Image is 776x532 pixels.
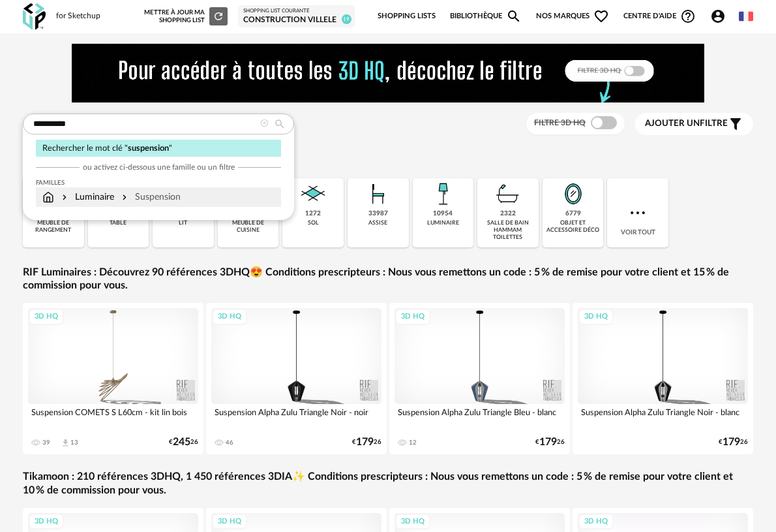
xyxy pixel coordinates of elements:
div: Familles [36,179,281,187]
div: 3D HQ [212,514,247,530]
span: 179 [356,438,374,446]
img: svg+xml;base64,PHN2ZyB3aWR0aD0iMTYiIGhlaWdodD0iMTYiIHZpZXdCb3g9IjAgMCAxNiAxNiIgZmlsbD0ibm9uZSIgeG... [59,191,70,204]
span: Centre d'aideHelp Circle Outline icon [623,8,696,24]
div: 12 [409,439,417,446]
span: Download icon [61,438,70,448]
div: Shopping List courante [243,8,350,14]
span: Help Circle Outline icon [680,8,696,24]
div: 3D HQ [395,514,430,530]
span: Heart Outline icon [593,8,609,24]
img: fr [739,9,753,23]
div: CONSTRUCTION VILLELE [243,15,350,25]
a: Tikamoon : 210 références 3DHQ, 1 450 références 3DIA✨ Conditions prescripteurs : Nous vous remet... [23,470,753,497]
span: Nos marques [536,3,609,30]
div: € 26 [719,438,748,446]
div: Voir tout [607,178,668,247]
span: 245 [173,438,190,446]
img: more.7b13dc1.svg [627,202,648,223]
div: 3D HQ [578,309,614,325]
div: 33987 [368,210,388,218]
div: 6779 [565,210,581,218]
a: 3D HQ Suspension Alpha Zulu Triangle Noir - noir 46 €17926 [206,303,387,454]
div: Suspension COMETS S L60cm - kit lin bois [28,404,198,430]
div: 10954 [433,210,453,218]
div: 39 [42,439,50,446]
div: salle de bain hammam toilettes [481,219,535,242]
img: svg+xml;base64,PHN2ZyB3aWR0aD0iMTYiIGhlaWdodD0iMTciIHZpZXdCb3g9IjAgMCAxNiAxNyIgZmlsbD0ibm9uZSIgeG... [42,191,54,204]
div: meuble de rangement [27,219,80,234]
a: BibliothèqueMagnify icon [450,3,522,30]
div: Luminaire [59,191,114,204]
div: assise [368,219,387,227]
div: € 26 [169,438,198,446]
div: Rechercher le mot clé " " [36,140,281,157]
img: Miroir.png [558,178,589,210]
div: 3D HQ [395,309,430,325]
div: € 26 [535,438,565,446]
div: 46 [226,439,233,446]
div: luminaire [427,219,459,227]
div: meuble de cuisine [222,219,275,234]
img: Sol.png [297,178,329,210]
span: 19 [342,14,351,24]
div: 3D HQ [29,514,64,530]
span: Refresh icon [213,13,224,20]
a: Shopping Lists [378,3,436,30]
div: 2322 [500,210,516,218]
span: Account Circle icon [710,8,726,24]
span: Ajouter un [645,119,700,128]
a: 3D HQ Suspension Alpha Zulu Triangle Bleu - blanc 12 €17926 [389,303,570,454]
span: Filter icon [728,116,743,132]
div: 3D HQ [578,514,614,530]
span: filtre [645,118,728,129]
span: 179 [723,438,740,446]
div: Suspension Alpha Zulu Triangle Bleu - blanc [395,404,565,430]
div: € 26 [352,438,381,446]
a: RIF Luminaires : Découvrez 90 références 3DHQ😍 Conditions prescripteurs : Nous vous remettons un ... [23,266,753,293]
a: 3D HQ Suspension COMETS S L60cm - kit lin bois 39 Download icon 13 €24526 [23,303,203,454]
div: 1272 [305,210,321,218]
div: lit [179,219,187,227]
span: Account Circle icon [710,8,732,24]
img: OXP [23,3,46,30]
img: FILTRE%20HQ%20NEW_V1%20(4).gif [72,44,704,102]
span: ou activez ci-dessous une famille ou un filtre [83,162,235,172]
div: Suspension Alpha Zulu Triangle Noir - blanc [578,404,748,430]
img: Salle%20de%20bain.png [492,178,524,210]
div: Suspension Alpha Zulu Triangle Noir - noir [211,404,381,430]
a: Shopping List courante CONSTRUCTION VILLELE 19 [243,8,350,25]
button: Ajouter unfiltre Filter icon [635,113,753,135]
img: Assise.png [363,178,394,210]
div: table [110,219,127,227]
div: 13 [70,439,78,446]
span: Magnify icon [506,8,522,24]
div: for Sketchup [56,11,100,22]
span: Filtre 3D HQ [534,119,586,127]
div: objet et accessoire déco [546,219,600,234]
img: Luminaire.png [427,178,458,210]
div: 3D HQ [29,309,64,325]
div: Mettre à jour ma Shopping List [144,7,228,25]
a: 3D HQ Suspension Alpha Zulu Triangle Noir - blanc €17926 [573,303,753,454]
span: 179 [539,438,557,446]
div: sol [308,219,319,227]
div: 3D HQ [212,309,247,325]
span: suspension [128,144,169,152]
